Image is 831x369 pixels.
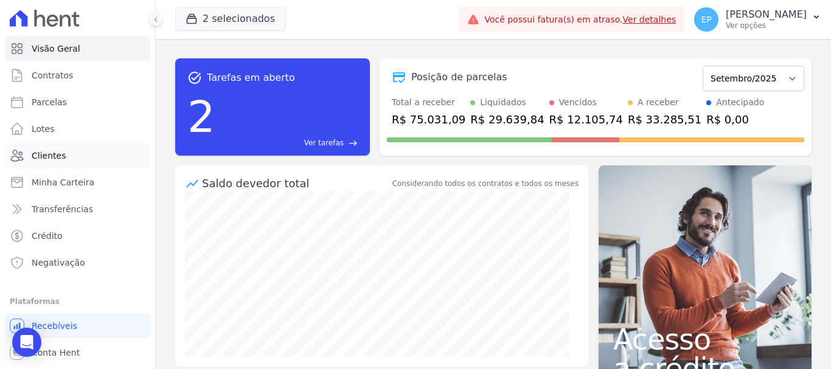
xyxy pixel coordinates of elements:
div: Antecipado [716,96,764,109]
span: Ver tarefas [304,137,344,148]
a: Contratos [5,63,150,88]
div: Total a receber [392,96,465,109]
a: Minha Carteira [5,170,150,195]
a: Ver tarefas east [220,137,358,148]
div: R$ 0,00 [706,111,764,128]
span: Transferências [32,203,93,215]
a: Clientes [5,143,150,168]
a: Recebíveis [5,314,150,338]
span: Visão Geral [32,43,80,55]
a: Ver detalhes [623,15,676,24]
a: Crédito [5,224,150,248]
div: 2 [187,85,215,148]
a: Conta Hent [5,340,150,365]
span: east [349,139,358,148]
a: Parcelas [5,90,150,114]
span: Acesso [613,325,797,354]
div: Open Intercom Messenger [12,328,41,357]
a: Visão Geral [5,36,150,61]
div: Posição de parcelas [411,70,507,84]
span: EP [701,15,711,24]
div: R$ 29.639,84 [470,111,544,128]
a: Transferências [5,197,150,221]
button: EP [PERSON_NAME] Ver opções [684,2,831,36]
span: Tarefas em aberto [207,71,295,85]
div: A receber [638,96,679,109]
button: 2 selecionados [175,7,285,30]
span: Minha Carteira [32,176,94,188]
span: Contratos [32,69,73,81]
span: Você possui fatura(s) em atraso. [484,13,676,26]
span: Conta Hent [32,347,80,359]
div: R$ 75.031,09 [392,111,465,128]
span: Negativação [32,257,85,269]
span: task_alt [187,71,202,85]
div: Saldo devedor total [202,175,390,191]
div: R$ 12.105,74 [549,111,623,128]
span: Lotes [32,123,55,135]
span: Parcelas [32,96,67,108]
span: Crédito [32,230,63,242]
a: Negativação [5,250,150,275]
div: Vencidos [559,96,597,109]
span: Clientes [32,150,66,162]
p: [PERSON_NAME] [726,9,807,21]
div: Considerando todos os contratos e todos os meses [392,178,579,189]
div: R$ 33.285,51 [628,111,701,128]
div: Liquidados [480,96,526,109]
a: Lotes [5,117,150,141]
p: Ver opções [726,21,807,30]
div: Plataformas [10,294,145,309]
span: Recebíveis [32,320,77,332]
